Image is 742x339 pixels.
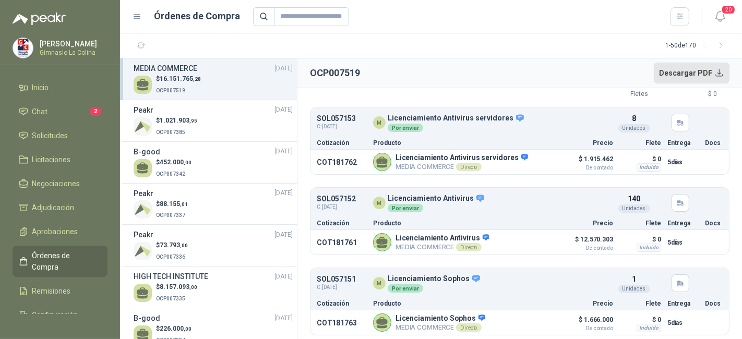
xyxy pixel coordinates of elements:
[618,204,650,213] div: Unidades
[561,246,613,251] span: De contado
[388,114,525,123] p: Licenciamiento Antivirus servidores
[160,75,201,82] span: 16.151.765
[154,9,241,23] h1: Órdenes de Compra
[274,105,293,115] span: [DATE]
[274,230,293,240] span: [DATE]
[667,317,699,329] p: 5 días
[156,240,188,250] p: $
[619,140,661,146] p: Flete
[711,7,729,26] button: 20
[134,242,152,260] img: Company Logo
[156,74,201,84] p: $
[373,300,555,307] p: Producto
[134,188,293,221] a: Peakr[DATE] Company Logo$88.155,01OCP007337
[373,277,386,289] div: M
[13,305,107,325] a: Configuración
[156,158,192,167] p: $
[667,236,699,249] p: 5 días
[156,296,185,301] span: OCP007335
[134,146,160,158] h3: B-good
[134,104,293,137] a: Peakr[DATE] Company Logo$1.021.903,95OCP007385
[619,153,661,165] p: $ 0
[156,324,192,334] p: $
[32,202,75,213] span: Adjudicación
[13,126,107,146] a: Solicitudes
[632,273,636,285] p: 1
[585,89,648,99] p: Fletes
[32,226,78,237] span: Aprobaciones
[561,140,613,146] p: Precio
[317,319,367,327] p: COT181763
[134,188,153,199] h3: Peakr
[667,140,699,146] p: Entrega
[134,200,152,219] img: Company Logo
[317,203,356,211] span: C: [DATE]
[274,64,293,74] span: [DATE]
[705,220,723,226] p: Docs
[180,201,188,207] span: ,01
[32,130,68,141] span: Solicitudes
[40,50,105,56] p: Gimnasio La Colina
[561,233,613,251] p: $ 12.570.303
[705,300,723,307] p: Docs
[32,178,80,189] span: Negociaciones
[619,313,661,326] p: $ 0
[667,220,699,226] p: Entrega
[317,123,356,131] span: C: [DATE]
[156,282,197,292] p: $
[396,163,528,171] p: MEDIA COMMERCE
[317,275,356,283] p: SOL057151
[654,63,730,83] button: Descargar PDF
[13,174,107,193] a: Negociaciones
[90,107,101,116] span: 2
[317,220,367,226] p: Cotización
[396,243,489,251] p: MEDIA COMMERCE
[317,140,367,146] p: Cotización
[134,229,153,240] h3: Peakr
[632,113,636,124] p: 8
[665,38,729,54] div: 1 - 50 de 170
[396,234,489,243] p: Licenciamiento Antivirus
[317,238,367,247] p: COT181761
[619,233,661,246] p: $ 0
[721,5,736,15] span: 20
[134,146,293,179] a: B-good[DATE] $452.000,00OCP007342
[13,222,107,241] a: Aprobaciones
[189,284,197,290] span: ,00
[160,159,192,166] span: 452.000
[32,285,71,297] span: Remisiones
[317,195,356,203] p: SOL057152
[561,313,613,331] p: $ 1.666.000
[13,150,107,169] a: Licitaciones
[310,66,360,80] h2: OCP007519
[637,163,661,172] div: Incluido
[561,300,613,307] p: Precio
[317,115,356,123] p: SOL057153
[637,244,661,252] div: Incluido
[388,284,423,293] div: Por enviar
[134,229,293,262] a: Peakr[DATE] Company Logo$73.793,00OCP007336
[134,271,208,282] h3: HIGH TECH INSTITUTE
[156,129,185,135] span: OCP007385
[667,156,699,168] p: 5 días
[274,147,293,156] span: [DATE]
[156,171,185,177] span: OCP007342
[628,193,640,204] p: 140
[134,63,293,95] a: MEDIA COMMERCE[DATE] $16.151.765,28OCP007519
[705,140,723,146] p: Docs
[618,285,650,293] div: Unidades
[637,324,661,332] div: Incluido
[388,274,481,284] p: Licenciamiento Sophos
[388,204,423,212] div: Por enviar
[13,78,107,98] a: Inicio
[388,194,485,203] p: Licenciamiento Antivirus
[456,323,481,332] div: Directo
[619,220,661,226] p: Flete
[160,200,188,208] span: 88.155
[156,254,185,260] span: OCP007336
[32,309,78,321] span: Configuración
[134,312,160,324] h3: B-good
[32,106,48,117] span: Chat
[156,116,197,126] p: $
[373,116,386,129] div: M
